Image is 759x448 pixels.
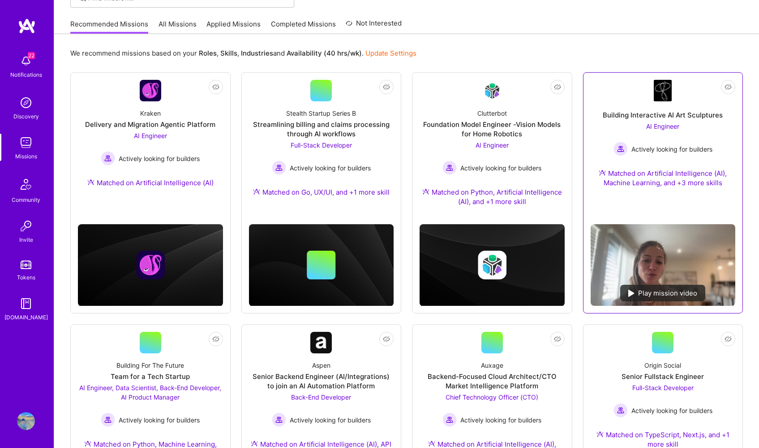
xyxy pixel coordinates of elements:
img: Company logo [136,251,165,279]
i: icon EyeClosed [725,335,732,343]
img: No Mission [591,224,736,306]
i: icon EyeClosed [554,83,561,91]
span: AI Engineer [646,122,679,130]
i: icon EyeClosed [554,335,561,343]
a: User Avatar [15,412,37,430]
span: Back-End Developer [291,393,351,401]
a: Company LogoClutterbotFoundation Model Engineer -Vision Models for Home RoboticsAI Engineer Activ... [420,80,565,217]
i: icon EyeClosed [725,83,732,91]
a: Not Interested [346,18,402,34]
img: Actively looking for builders [272,161,286,175]
b: Availability (40 hrs/wk) [287,49,362,57]
div: Senior Fullstack Engineer [622,372,704,381]
span: Actively looking for builders [119,415,200,425]
i: icon EyeClosed [383,335,390,343]
img: cover [249,224,394,306]
span: AI Engineer, Data Scientist, Back-End Developer, AI Product Manager [79,384,221,401]
div: Streamlining billing and claims processing through AI workflows [249,120,394,139]
div: Matched on Python, Artificial Intelligence (AI), and +1 more skill [420,187,565,206]
a: Stealth Startup Series BStreamlining billing and claims processing through AI workflowsFull-Stack... [249,80,394,208]
span: Actively looking for builders [631,144,712,154]
img: Actively looking for builders [442,413,457,427]
span: AI Engineer [476,141,509,149]
div: Delivery and Migration Agentic Platform [85,120,215,129]
img: Community [15,174,37,195]
b: Industries [241,49,273,57]
div: Tokens [17,273,35,282]
div: Matched on Go, UX/UI, and +1 more skill [253,187,390,197]
img: Actively looking for builders [101,151,115,165]
span: Actively looking for builders [631,406,712,415]
img: bell [17,52,35,70]
a: Recommended Missions [70,19,148,34]
div: Missions [15,152,37,161]
div: Matched on Artificial Intelligence (AI), Machine Learning, and +3 more skills [591,169,736,187]
img: Actively looking for builders [442,161,457,175]
div: Building For The Future [116,361,184,370]
img: Actively looking for builders [613,403,628,418]
img: Ateam Purple Icon [422,188,429,195]
div: Invite [19,235,33,244]
div: Clutterbot [477,109,507,118]
span: AI Engineer [134,132,167,139]
a: Company LogoBuilding Interactive AI Art SculpturesAI Engineer Actively looking for buildersActive... [591,80,736,217]
a: Completed Missions [271,19,336,34]
img: Ateam Purple Icon [428,440,435,447]
img: Actively looking for builders [272,413,286,427]
div: Discovery [13,112,39,121]
div: Aspen [312,361,330,370]
div: Matched on Artificial Intelligence (AI) [87,178,214,187]
img: Ateam Purple Icon [87,178,94,186]
img: Ateam Purple Icon [599,169,606,176]
b: Skills [220,49,237,57]
img: Ateam Purple Icon [253,188,260,195]
i: icon EyeClosed [383,83,390,91]
div: Play mission video [620,285,705,301]
span: Full-Stack Developer [632,384,694,391]
img: Actively looking for builders [613,142,628,156]
img: User Avatar [17,412,35,430]
div: Team for a Tech Startup [111,372,190,381]
img: Company Logo [654,80,672,101]
span: Actively looking for builders [119,154,200,163]
span: Full-Stack Developer [291,141,352,149]
img: Company Logo [310,332,332,353]
div: Auxage [481,361,503,370]
div: Kraken [140,109,161,118]
div: Stealth Startup Series B [286,109,356,118]
img: Ateam Purple Icon [84,440,91,447]
img: Company Logo [140,80,161,101]
span: Chief Technology Officer (CTO) [446,393,538,401]
a: Company LogoKrakenDelivery and Migration Agentic PlatformAI Engineer Actively looking for builder... [78,80,223,198]
i: icon EyeClosed [212,335,219,343]
img: teamwork [17,134,35,152]
img: cover [78,224,223,306]
img: guide book [17,295,35,313]
img: tokens [21,261,31,269]
img: Company Logo [481,80,503,101]
p: We recommend missions based on your , , and . [70,48,416,58]
div: Foundation Model Engineer -Vision Models for Home Robotics [420,120,565,139]
span: Actively looking for builders [290,163,371,173]
a: Update Settings [365,49,416,57]
img: logo [18,18,36,34]
div: Backend-Focused Cloud Architect/CTO Market Intelligence Platform [420,372,565,391]
i: icon EyeClosed [212,83,219,91]
div: [DOMAIN_NAME] [4,313,48,322]
b: Roles [199,49,217,57]
span: Actively looking for builders [460,415,541,425]
img: Company logo [478,251,506,279]
img: Ateam Purple Icon [251,440,258,447]
img: Invite [17,217,35,235]
div: Building Interactive AI Art Sculptures [603,110,723,120]
img: Ateam Purple Icon [596,431,604,438]
img: cover [420,224,565,306]
div: Notifications [10,70,42,79]
span: Actively looking for builders [460,163,541,173]
div: Community [12,195,40,204]
a: All Missions [159,19,197,34]
a: Applied Missions [206,19,261,34]
img: discovery [17,94,35,112]
span: Actively looking for builders [290,415,371,425]
span: 22 [28,52,35,59]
